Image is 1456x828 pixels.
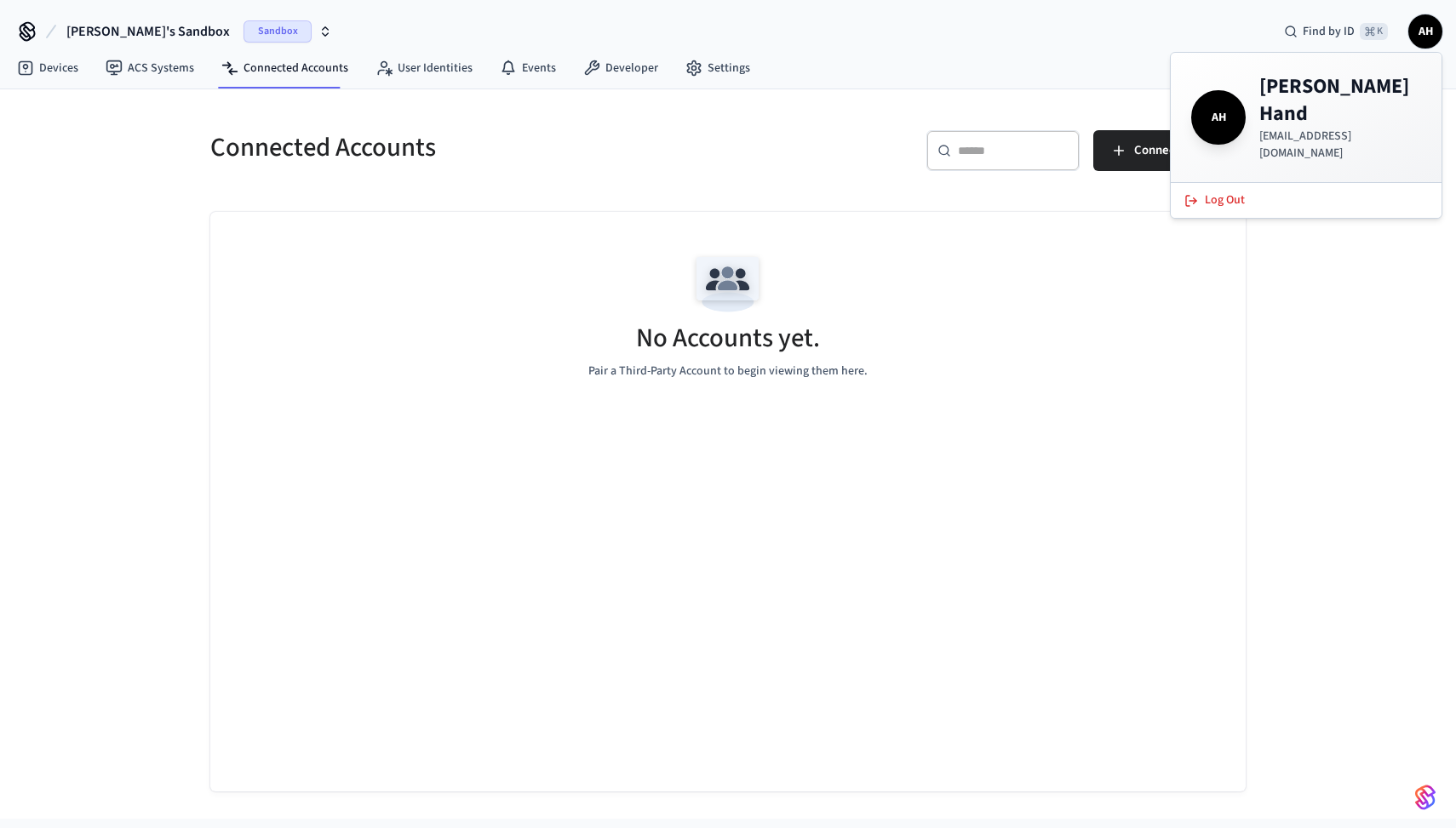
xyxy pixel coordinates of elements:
span: ⌘ K [1360,23,1388,40]
span: Sandbox [244,20,312,43]
a: Connected Accounts [208,53,362,83]
span: [PERSON_NAME]'s Sandbox [66,21,230,42]
img: Team Empty State [690,246,766,323]
span: Connect Account [1134,140,1225,162]
button: Connect Account [1093,130,1246,171]
button: Log Out [1174,186,1438,214]
h4: [PERSON_NAME] Hand [1259,73,1421,128]
img: SeamLogoGradient.69752ec5.svg [1415,784,1436,811]
a: Developer [570,53,672,83]
span: Find by ID [1303,23,1355,40]
h5: Connected Accounts [210,130,718,165]
a: ACS Systems [92,53,208,83]
a: Devices [3,53,92,83]
p: Pair a Third-Party Account to begin viewing them here. [588,363,868,380]
span: AH [1410,16,1441,47]
a: Events [486,53,570,83]
a: Settings [672,53,764,83]
p: [EMAIL_ADDRESS][DOMAIN_NAME] [1259,128,1421,162]
span: AH [1195,94,1242,141]
a: User Identities [362,53,486,83]
div: Find by ID⌘ K [1270,16,1402,47]
button: AH [1408,14,1442,49]
h5: No Accounts yet. [636,321,820,356]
